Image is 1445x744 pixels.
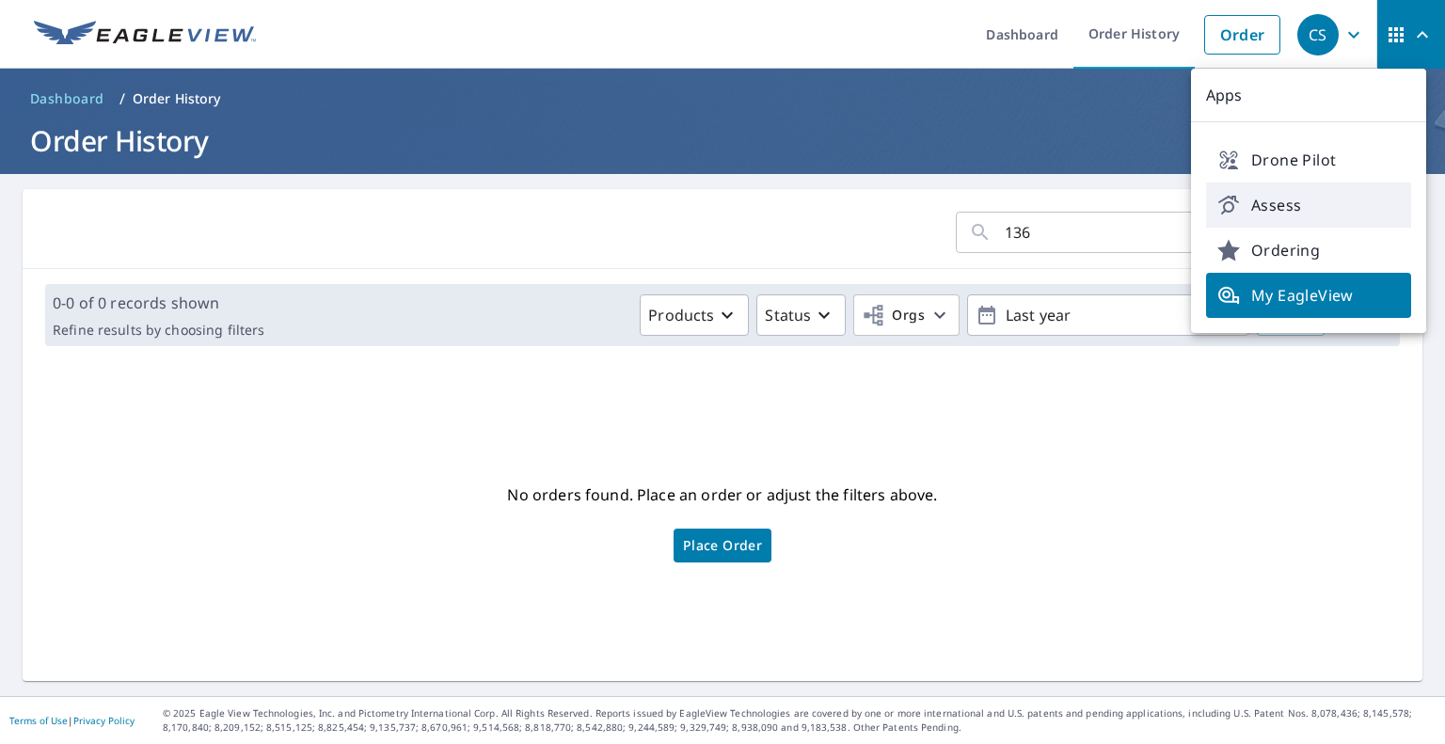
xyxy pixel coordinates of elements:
[1217,239,1400,261] span: Ordering
[1204,15,1280,55] a: Order
[1217,149,1400,171] span: Drone Pilot
[163,706,1436,735] p: © 2025 Eagle View Technologies, Inc. and Pictometry International Corp. All Rights Reserved. Repo...
[507,480,937,510] p: No orders found. Place an order or adjust the filters above.
[1206,273,1411,318] a: My EagleView
[9,714,68,727] a: Terms of Use
[23,84,1422,114] nav: breadcrumb
[53,292,264,314] p: 0-0 of 0 records shown
[1217,284,1400,307] span: My EagleView
[119,87,125,110] li: /
[23,84,112,114] a: Dashboard
[648,304,714,326] p: Products
[674,529,771,562] a: Place Order
[683,541,762,550] span: Place Order
[640,294,749,336] button: Products
[23,121,1422,160] h1: Order History
[998,299,1218,332] p: Last year
[853,294,960,336] button: Orgs
[73,714,135,727] a: Privacy Policy
[53,322,264,339] p: Refine results by choosing filters
[967,294,1249,336] button: Last year
[30,89,104,108] span: Dashboard
[756,294,846,336] button: Status
[1191,69,1426,122] p: Apps
[1217,194,1400,216] span: Assess
[1206,182,1411,228] a: Assess
[1005,206,1281,259] input: Address, Report #, Claim ID, etc.
[765,304,811,326] p: Status
[862,304,925,327] span: Orgs
[1206,228,1411,273] a: Ordering
[9,715,135,726] p: |
[1206,137,1411,182] a: Drone Pilot
[34,21,256,49] img: EV Logo
[1297,14,1339,55] div: CS
[133,89,221,108] p: Order History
